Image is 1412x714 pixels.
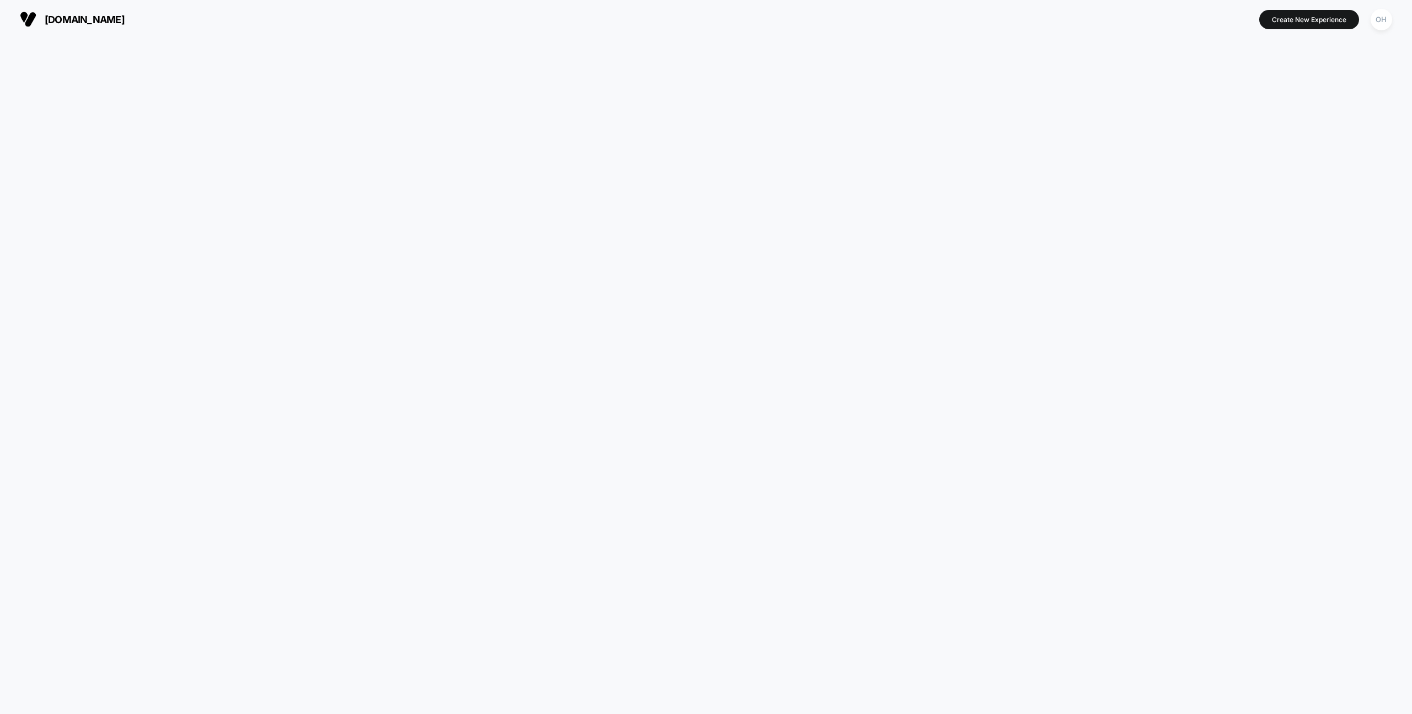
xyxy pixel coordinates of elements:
button: OH [1367,8,1395,31]
div: OH [1371,9,1392,30]
span: [DOMAIN_NAME] [45,14,125,25]
img: Visually logo [20,11,36,28]
button: [DOMAIN_NAME] [17,10,128,28]
button: Create New Experience [1259,10,1359,29]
